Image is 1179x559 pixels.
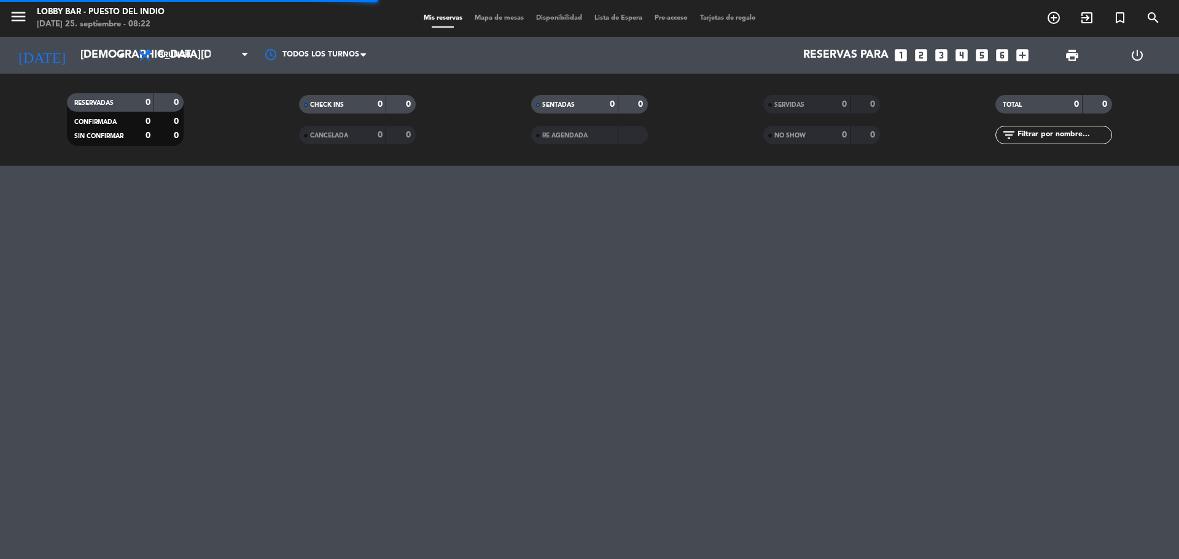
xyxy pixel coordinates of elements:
span: print [1065,48,1080,63]
span: Brunch [158,51,190,60]
span: SENTADAS [542,102,575,108]
span: Mis reservas [418,15,469,21]
span: Mapa de mesas [469,15,530,21]
i: [DATE] [9,42,74,69]
button: menu [9,7,28,30]
i: looks_4 [954,47,970,63]
i: add_circle_outline [1046,10,1061,25]
i: power_settings_new [1130,48,1145,63]
i: looks_6 [994,47,1010,63]
i: exit_to_app [1080,10,1094,25]
span: CONFIRMADA [74,119,117,125]
span: Lista de Espera [588,15,648,21]
span: CHECK INS [310,102,344,108]
i: looks_3 [933,47,949,63]
span: TOTAL [1003,102,1022,108]
div: LOG OUT [1105,37,1170,74]
i: looks_two [913,47,929,63]
input: Filtrar por nombre... [1016,128,1111,142]
span: RE AGENDADA [542,133,588,139]
strong: 0 [870,131,877,139]
span: Reservas para [803,49,889,61]
strong: 0 [174,131,181,140]
strong: 0 [842,100,847,109]
div: [DATE] 25. septiembre - 08:22 [37,18,165,31]
strong: 0 [406,131,413,139]
i: search [1146,10,1161,25]
strong: 0 [146,117,150,126]
strong: 0 [146,98,150,107]
strong: 0 [406,100,413,109]
strong: 0 [378,131,383,139]
span: Pre-acceso [648,15,694,21]
span: RESERVADAS [74,100,114,106]
strong: 0 [1102,100,1110,109]
span: SERVIDAS [774,102,804,108]
i: add_box [1014,47,1030,63]
span: CANCELADA [310,133,348,139]
strong: 0 [174,117,181,126]
strong: 0 [638,100,645,109]
strong: 0 [146,131,150,140]
span: Disponibilidad [530,15,588,21]
i: looks_5 [974,47,990,63]
i: arrow_drop_down [114,48,129,63]
div: Lobby Bar - Puesto del Indio [37,6,165,18]
i: filter_list [1002,128,1016,142]
strong: 0 [1074,100,1079,109]
span: NO SHOW [774,133,806,139]
strong: 0 [842,131,847,139]
strong: 0 [174,98,181,107]
strong: 0 [870,100,877,109]
i: menu [9,7,28,26]
span: SIN CONFIRMAR [74,133,123,139]
i: turned_in_not [1113,10,1127,25]
i: looks_one [893,47,909,63]
strong: 0 [378,100,383,109]
span: Tarjetas de regalo [694,15,762,21]
strong: 0 [610,100,615,109]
